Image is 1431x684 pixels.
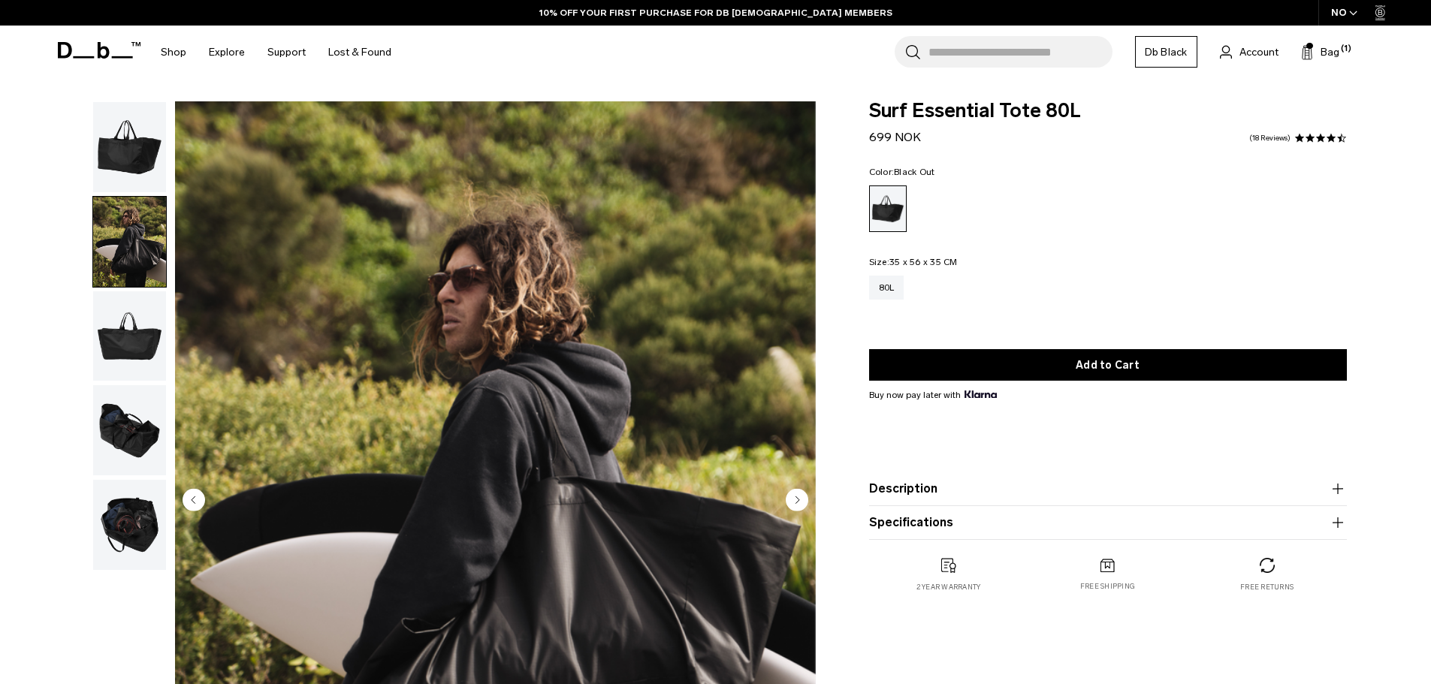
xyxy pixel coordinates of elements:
button: TheSomlos80LToteBlack-1_3.png [92,291,167,382]
span: Buy now pay later with [869,388,997,402]
img: TheSomlos80LToteBlack_1.png [93,102,166,192]
a: Support [267,26,306,79]
a: 10% OFF YOUR FIRST PURCHASE FOR DB [DEMOGRAPHIC_DATA] MEMBERS [539,6,892,20]
span: 699 NOK [869,130,921,144]
a: Lost & Found [328,26,391,79]
button: Add to Cart [869,349,1347,381]
span: Surf Essential Tote 80L [869,101,1347,121]
legend: Size: [869,258,958,267]
img: {"height" => 20, "alt" => "Klarna"} [965,390,997,398]
img: TheSomlos80LToteBlack_5ac96a1e-6842-4dc6-a5be-6b9f91ce0d45_2.png [93,197,166,287]
a: Db Black [1135,36,1197,68]
button: TheSomlos80LToteBlack_1.png [92,101,167,193]
span: Bag [1321,44,1339,60]
nav: Main Navigation [149,26,403,79]
button: TheSomlos80LToteBlack-3_5.png [92,479,167,571]
p: Free shipping [1080,581,1135,592]
button: Description [869,480,1347,498]
p: Free returns [1240,582,1294,592]
span: (1) [1341,43,1351,56]
img: TheSomlos80LToteBlack-3_5.png [93,480,166,570]
img: TheSomlos80LToteBlack-1_3.png [93,291,166,381]
img: TheSomlos80LToteBlack-4_4.png [93,385,166,475]
a: 18 reviews [1249,134,1291,142]
a: Account [1220,43,1279,61]
button: Specifications [869,514,1347,532]
a: Shop [161,26,186,79]
a: Explore [209,26,245,79]
p: 2 year warranty [916,582,981,592]
button: Previous slide [183,488,205,514]
a: Black Out [869,185,907,232]
button: Bag (1) [1301,43,1339,61]
button: TheSomlos80LToteBlack_5ac96a1e-6842-4dc6-a5be-6b9f91ce0d45_2.png [92,196,167,288]
span: Account [1239,44,1279,60]
a: 80L [869,276,904,300]
button: Next slide [786,488,808,514]
span: 35 x 56 x 35 CM [889,257,958,267]
button: TheSomlos80LToteBlack-4_4.png [92,384,167,476]
span: Black Out [894,167,934,177]
legend: Color: [869,167,935,176]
